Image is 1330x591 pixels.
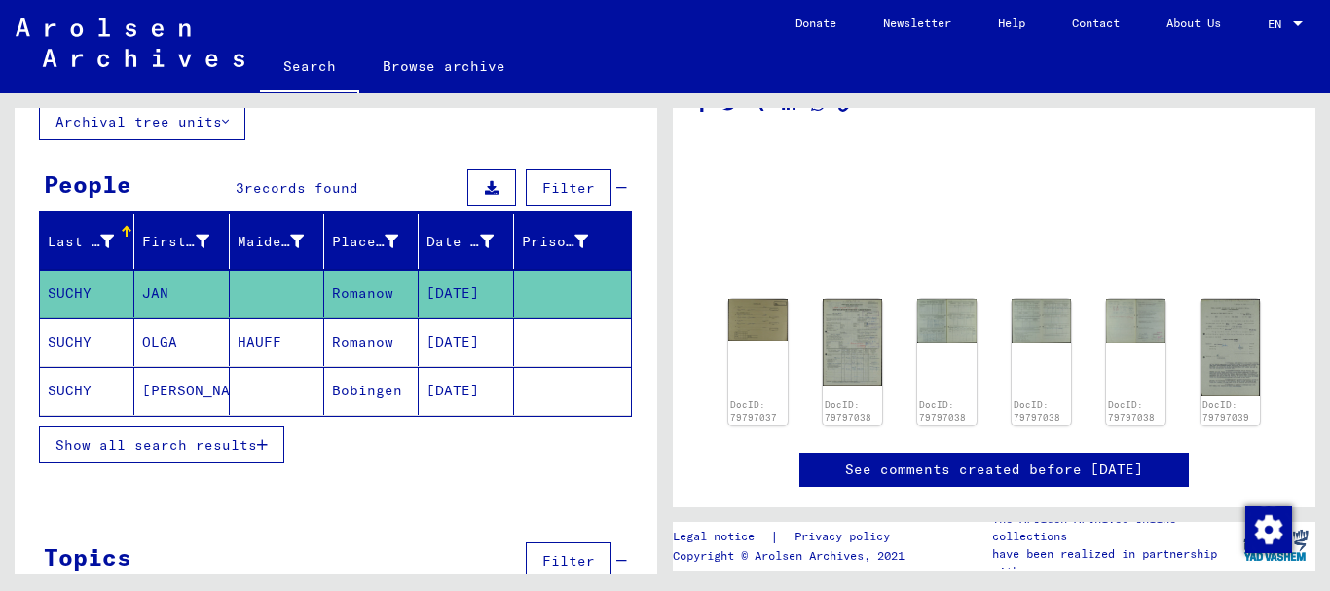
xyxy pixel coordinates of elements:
[1245,506,1292,553] img: Change consent
[44,539,131,574] div: Topics
[44,166,131,202] div: People
[142,232,208,252] div: First Name
[419,270,513,317] mat-cell: [DATE]
[522,226,612,257] div: Prisoner #
[1244,505,1291,552] div: Change consent
[419,318,513,366] mat-cell: [DATE]
[542,552,595,570] span: Filter
[48,226,138,257] div: Last Name
[324,367,419,415] mat-cell: Bobingen
[324,318,419,366] mat-cell: Romanow
[419,367,513,415] mat-cell: [DATE]
[55,436,257,454] span: Show all search results
[48,232,114,252] div: Last Name
[1012,299,1071,343] img: 003.jpg
[845,460,1143,480] a: See comments created before [DATE]
[236,179,244,197] span: 3
[142,226,233,257] div: First Name
[419,214,513,269] mat-header-cell: Date of Birth
[134,270,229,317] mat-cell: JAN
[426,226,517,257] div: Date of Birth
[39,103,245,140] button: Archival tree units
[1201,299,1260,396] img: 001.jpg
[825,399,871,424] a: DocID: 79797038
[238,226,328,257] div: Maiden Name
[40,214,134,269] mat-header-cell: Last Name
[673,527,913,547] div: |
[230,318,324,366] mat-cell: HAUFF
[673,547,913,565] p: Copyright © Arolsen Archives, 2021
[134,214,229,269] mat-header-cell: First Name
[730,399,777,424] a: DocID: 79797037
[134,367,229,415] mat-cell: [PERSON_NAME]
[359,43,529,90] a: Browse archive
[992,545,1236,580] p: have been realized in partnership with
[40,318,134,366] mat-cell: SUCHY
[1239,521,1312,570] img: yv_logo.png
[823,299,882,386] img: 001.jpg
[1014,399,1060,424] a: DocID: 79797038
[230,214,324,269] mat-header-cell: Maiden Name
[260,43,359,93] a: Search
[324,270,419,317] mat-cell: Romanow
[1106,299,1165,343] img: 004.jpg
[917,299,977,343] img: 002.jpg
[40,270,134,317] mat-cell: SUCHY
[919,399,966,424] a: DocID: 79797038
[16,18,244,67] img: Arolsen_neg.svg
[134,318,229,366] mat-cell: OLGA
[522,232,588,252] div: Prisoner #
[332,232,398,252] div: Place of Birth
[1268,18,1289,31] span: EN
[992,510,1236,545] p: The Arolsen Archives online collections
[514,214,631,269] mat-header-cell: Prisoner #
[728,299,788,340] img: 001.jpg
[526,542,611,579] button: Filter
[332,226,423,257] div: Place of Birth
[673,527,770,547] a: Legal notice
[244,179,358,197] span: records found
[542,179,595,197] span: Filter
[40,367,134,415] mat-cell: SUCHY
[779,527,913,547] a: Privacy policy
[238,232,304,252] div: Maiden Name
[39,426,284,463] button: Show all search results
[1202,399,1249,424] a: DocID: 79797039
[526,169,611,206] button: Filter
[1108,399,1155,424] a: DocID: 79797038
[426,232,493,252] div: Date of Birth
[324,214,419,269] mat-header-cell: Place of Birth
